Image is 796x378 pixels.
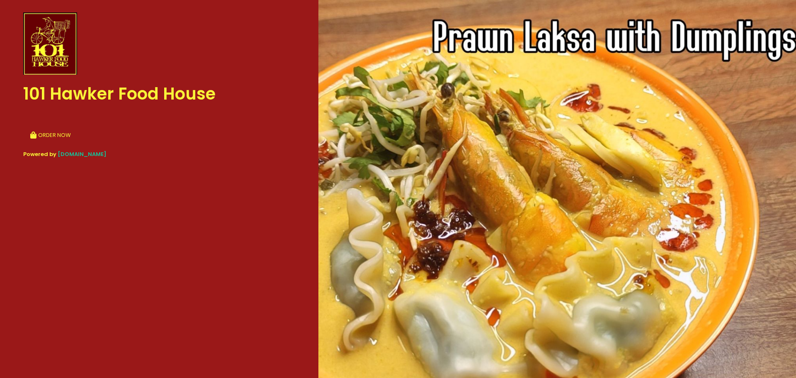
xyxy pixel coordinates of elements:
div: Powered by [23,150,295,159]
a: [DOMAIN_NAME] [58,150,107,158]
img: 101 Hawker Food House [23,12,77,75]
div: 101 Hawker Food House [23,75,295,113]
button: ORDER NOW [23,125,78,145]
